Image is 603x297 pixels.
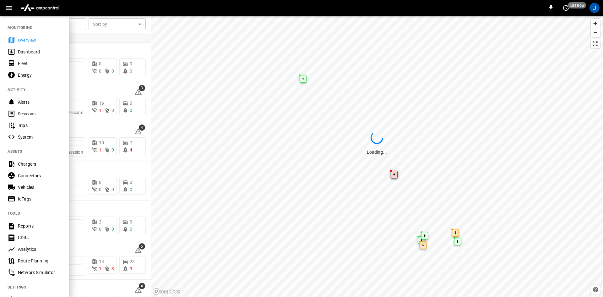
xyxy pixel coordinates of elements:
span: just now [568,2,586,8]
button: set refresh interval [561,3,571,13]
div: Sessions [18,111,62,117]
img: ampcontrol.io logo [18,2,62,14]
div: IdTags [18,196,62,202]
div: Alerts [18,99,62,105]
div: Analytics [18,246,62,252]
div: Trips [18,122,62,129]
div: CDRs [18,234,62,241]
div: Network Simulator [18,269,62,276]
div: System [18,134,62,140]
div: Connectors [18,173,62,179]
div: Route Planning [18,258,62,264]
div: Overview [18,37,62,43]
div: Energy [18,72,62,78]
div: Fleet [18,60,62,67]
div: Dashboard [18,49,62,55]
div: Vehicles [18,184,62,190]
div: Chargers [18,161,62,167]
div: Reports [18,223,62,229]
div: profile-icon [589,3,600,13]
